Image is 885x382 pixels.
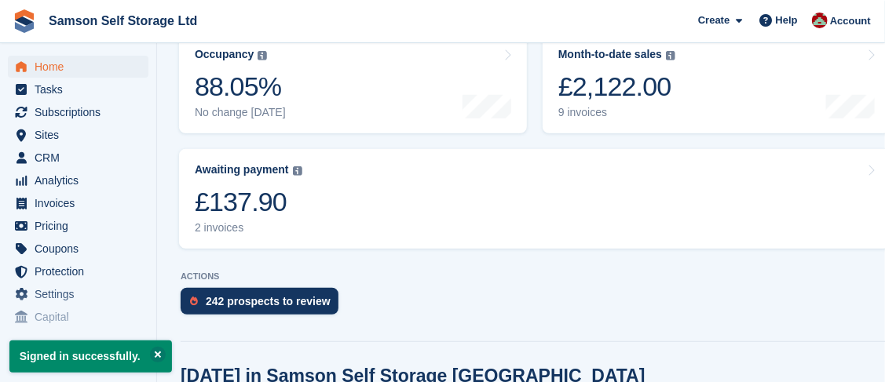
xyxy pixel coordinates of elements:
p: Signed in successfully. [9,340,172,373]
span: Account [830,13,871,29]
a: menu [8,147,148,169]
img: prospect-51fa495bee0391a8d652442698ab0144808aea92771e9ea1ae160a38d050c398.svg [190,297,198,306]
a: menu [8,78,148,100]
div: Awaiting payment [195,163,289,176]
div: Occupancy [195,48,254,61]
a: Occupancy 88.05% No change [DATE] [179,34,527,133]
span: CRM [35,147,129,169]
a: menu [8,238,148,260]
img: icon-info-grey-7440780725fd019a000dd9b08b2336e03edf1995a4989e88bcd33f0948082b44.svg [666,51,675,60]
span: Capital [35,306,129,328]
a: 242 prospects to review [181,288,346,322]
div: 2 invoices [195,221,302,235]
a: Samson Self Storage Ltd [42,8,203,34]
div: 88.05% [195,71,286,103]
a: menu [8,215,148,237]
span: Help [776,13,798,28]
span: Analytics [35,169,129,191]
a: menu [8,56,148,78]
span: Sites [35,124,129,146]
span: Subscriptions [35,101,129,123]
a: menu [8,306,148,328]
a: menu [8,124,148,146]
span: Pricing [35,215,129,237]
a: menu [8,283,148,305]
a: menu [8,169,148,191]
img: icon-info-grey-7440780725fd019a000dd9b08b2336e03edf1995a4989e88bcd33f0948082b44.svg [258,51,267,60]
div: Month-to-date sales [558,48,662,61]
span: Protection [35,260,129,282]
div: 9 invoices [558,106,675,119]
img: icon-info-grey-7440780725fd019a000dd9b08b2336e03edf1995a4989e88bcd33f0948082b44.svg [293,166,302,176]
img: stora-icon-8386f47178a22dfd0bd8f6a31ec36ba5ce8667c1dd55bd0f319d3a0aa187defe.svg [13,9,36,33]
a: menu [8,260,148,282]
div: 242 prospects to review [206,295,331,307]
div: £137.90 [195,186,302,218]
div: No change [DATE] [195,106,286,119]
span: Create [698,13,730,28]
div: £2,122.00 [558,71,675,103]
a: menu [8,192,148,214]
span: Coupons [35,238,129,260]
span: Invoices [35,192,129,214]
span: Tasks [35,78,129,100]
span: Settings [35,283,129,305]
img: Ian [812,13,828,28]
a: menu [8,101,148,123]
span: Home [35,56,129,78]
